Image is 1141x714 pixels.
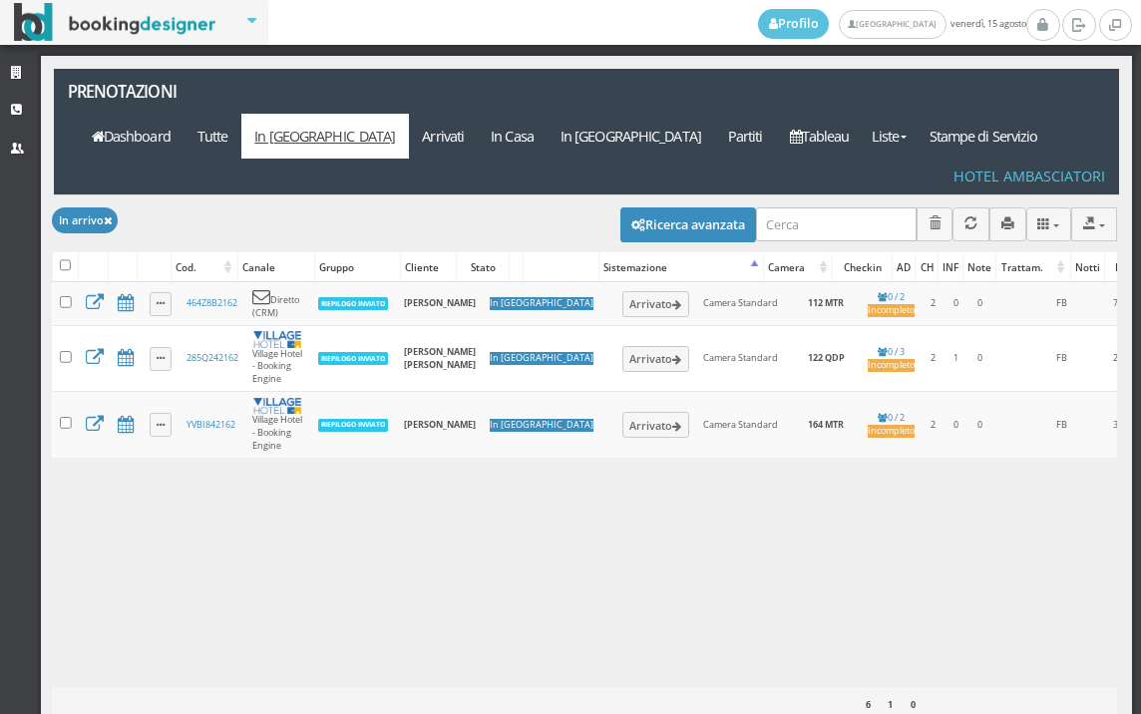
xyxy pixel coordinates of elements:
td: 2 [922,282,945,325]
a: RIEPILOGO INVIATO [317,417,390,430]
a: 285Q242162 [187,351,238,364]
div: Camera [764,253,832,281]
td: 0 [967,325,992,392]
b: 122 QDP [808,351,845,364]
td: Village Hotel - Booking Engine [245,325,310,392]
div: INF [939,253,962,281]
div: Stato [457,253,509,281]
b: [PERSON_NAME] [404,296,476,309]
b: RIEPILOGO INVIATO [321,354,385,363]
td: Camera Standard [696,392,792,458]
a: Partiti [714,114,776,159]
div: In [GEOGRAPHIC_DATA] [490,297,593,310]
td: FB [1025,392,1099,458]
td: 1 [945,325,966,392]
td: FB [1025,282,1099,325]
div: Notti [1071,253,1104,281]
div: Note [963,253,995,281]
div: AD [893,253,915,281]
button: Ricerca avanzata [620,207,756,241]
h4: Hotel Ambasciatori [953,168,1105,184]
a: Liste [863,114,916,159]
td: 0 [967,392,992,458]
div: Incompleto [868,425,915,438]
b: 0 [911,698,916,711]
td: 2 [922,325,945,392]
a: 0 / 2Incompleto [868,411,915,438]
td: 0 [967,282,992,325]
a: 464Z8B2162 [187,296,237,309]
span: venerdì, 15 agosto [758,9,1026,39]
div: In [GEOGRAPHIC_DATA] [490,352,593,365]
b: 112 MTR [808,296,844,309]
button: In arrivo [52,207,118,232]
a: Stampe di Servizio [916,114,1051,159]
div: CH [916,253,938,281]
a: Profilo [758,9,830,39]
td: 0 [945,392,966,458]
b: RIEPILOGO INVIATO [321,420,385,429]
input: Cerca [756,207,917,240]
b: 1 [888,698,893,711]
b: [PERSON_NAME] [404,418,476,431]
td: 3 [1099,392,1133,458]
div: Incompleto [868,359,915,372]
button: Arrivato [622,412,689,438]
a: RIEPILOGO INVIATO [317,351,390,364]
b: 6 [866,698,871,711]
td: Camera Standard [696,325,792,392]
a: Tutte [184,114,241,159]
div: Canale [238,253,315,281]
div: Checkin [833,253,892,281]
a: 0 / 2Incompleto [868,290,915,317]
button: Arrivato [622,346,689,372]
a: Tableau [776,114,863,159]
div: Incompleto [868,304,915,317]
div: Cod. [172,253,236,281]
td: 2 [1099,325,1133,392]
a: YVBI842162 [187,418,235,431]
a: Prenotazioni [54,69,260,114]
div: Cliente [401,253,456,281]
b: [PERSON_NAME] [PERSON_NAME] [404,345,476,371]
img: BookingDesigner.com [14,3,216,42]
td: Diretto (CRM) [245,282,310,325]
td: Village Hotel - Booking Engine [245,392,310,458]
a: 0 / 3Incompleto [868,345,915,372]
a: RIEPILOGO INVIATO [317,296,390,309]
a: [GEOGRAPHIC_DATA] [839,10,946,39]
div: Trattam. [996,253,1069,281]
a: Dashboard [78,114,184,159]
td: 0 [945,282,966,325]
b: 164 MTR [808,418,844,431]
img: c1bf4543417a11ec8a5106403f595ea8.png [252,398,302,414]
a: In Casa [478,114,548,159]
div: Gruppo [315,253,400,281]
button: Aggiorna [952,207,989,240]
button: Arrivato [622,291,689,317]
div: In [GEOGRAPHIC_DATA] [490,419,593,432]
b: RIEPILOGO INVIATO [321,299,385,308]
td: 2 [922,392,945,458]
button: Export [1071,207,1117,240]
td: FB [1025,325,1099,392]
td: Camera Standard [696,282,792,325]
a: Arrivati [409,114,478,159]
td: 7 [1099,282,1133,325]
a: In [GEOGRAPHIC_DATA] [241,114,409,159]
div: Sistemazione [599,253,763,281]
img: c1bf4543417a11ec8a5106403f595ea8.png [252,331,302,347]
a: In [GEOGRAPHIC_DATA] [547,114,714,159]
